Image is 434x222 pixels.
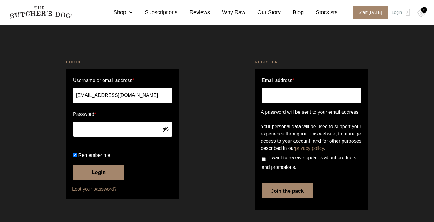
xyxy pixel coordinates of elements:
[261,109,362,116] p: A password will be sent to your email address.
[78,153,110,158] span: Remember me
[72,186,173,193] a: Lost your password?
[73,153,77,157] input: Remember me
[245,8,281,17] a: Our Story
[262,76,294,85] label: Email address
[261,123,362,152] p: Your personal data will be used to support your experience throughout this website, to manage acc...
[346,6,390,19] a: Start [DATE]
[262,157,266,161] input: I want to receive updates about products and promotions.
[304,8,337,17] a: Stockists
[255,59,368,65] h2: Register
[353,6,388,19] span: Start [DATE]
[177,8,210,17] a: Reviews
[133,8,177,17] a: Subscriptions
[281,8,304,17] a: Blog
[73,165,124,180] button: Login
[262,155,356,170] span: I want to receive updates about products and promotions.
[162,126,169,132] button: Show password
[262,183,313,198] button: Join the pack
[101,8,133,17] a: Shop
[295,146,324,151] a: privacy policy
[210,8,245,17] a: Why Raw
[390,6,410,19] a: Login
[73,109,172,119] label: Password
[66,59,179,65] h2: Login
[73,76,172,85] label: Username or email address
[417,9,425,17] img: TBD_Cart-Empty.png
[421,7,427,13] div: 0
